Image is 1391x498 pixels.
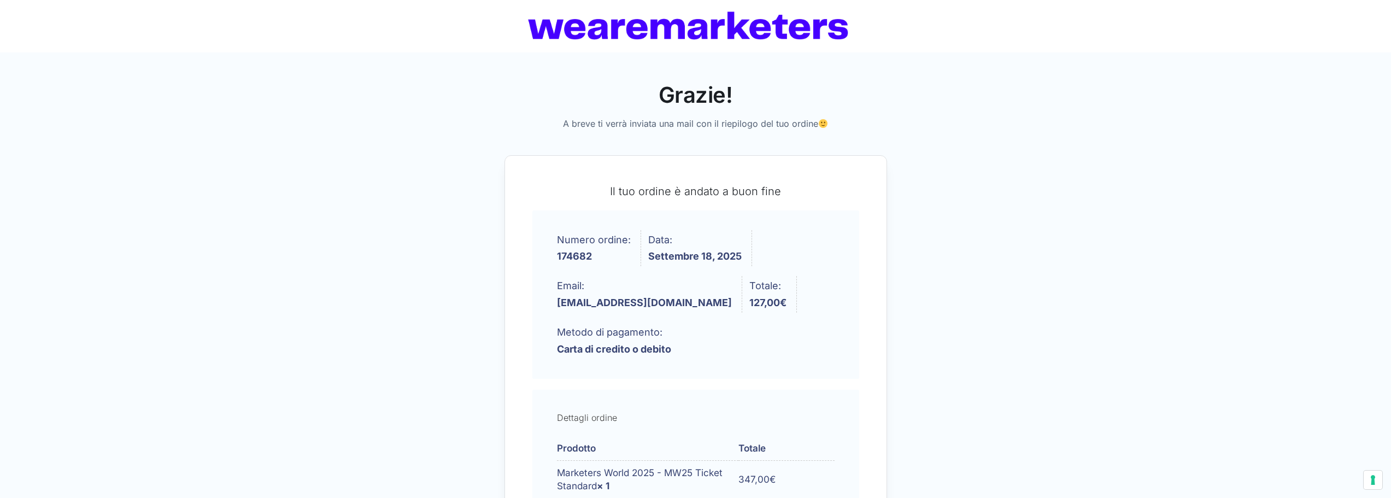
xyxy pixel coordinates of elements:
strong: [EMAIL_ADDRESS][DOMAIN_NAME] [557,298,732,308]
li: Metodo di pagamento: [557,323,671,359]
strong: Settembre 18, 2025 [648,251,742,261]
p: Il tuo ordine è andato a buon fine [532,183,859,200]
li: Email: [557,276,742,313]
li: Totale: [749,276,797,313]
strong: 174682 [557,251,631,261]
th: Prodotto [557,436,738,460]
th: Totale [738,436,835,460]
h2: Grazie! [504,84,887,106]
li: Numero ordine: [557,230,641,267]
strong: × 1 [597,480,609,491]
bdi: 347,00 [738,473,776,485]
li: Data: [648,230,752,267]
span: € [780,297,787,308]
h2: Dettagli ordine [557,405,835,432]
p: A breve ti verrà inviata una mail con il riepilogo del tuo ordine [532,117,860,131]
bdi: 127,00 [749,297,787,308]
td: Marketers World 2025 - MW25 Ticket Standard [557,460,738,498]
button: Le tue preferenze relative al consenso per le tecnologie di tracciamento [1364,471,1382,489]
span: € [770,473,776,485]
strong: Carta di credito o debito [557,344,671,354]
img: 🙂 [819,119,827,128]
